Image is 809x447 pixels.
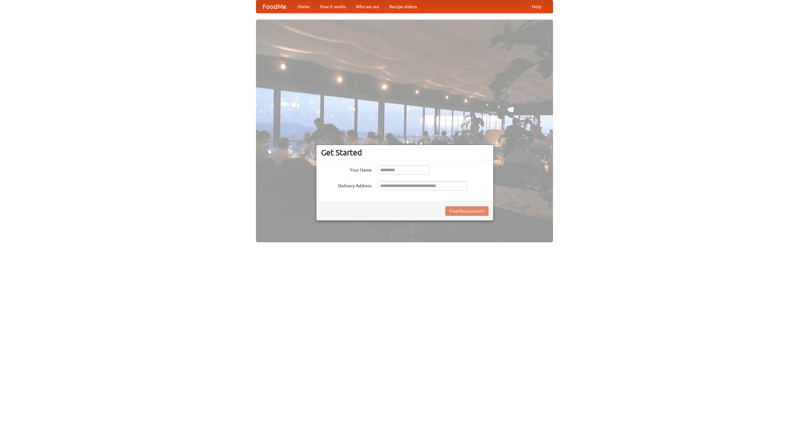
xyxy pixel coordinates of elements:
a: Home [293,0,315,13]
h3: Get Started [321,148,489,157]
label: Your Name [321,165,372,173]
button: Find Restaurants! [445,206,489,216]
a: FoodMe [256,0,293,13]
a: Recipe videos [384,0,422,13]
label: Delivery Address [321,181,372,189]
a: Who we are [351,0,384,13]
a: How it works [315,0,351,13]
a: Help [527,0,546,13]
